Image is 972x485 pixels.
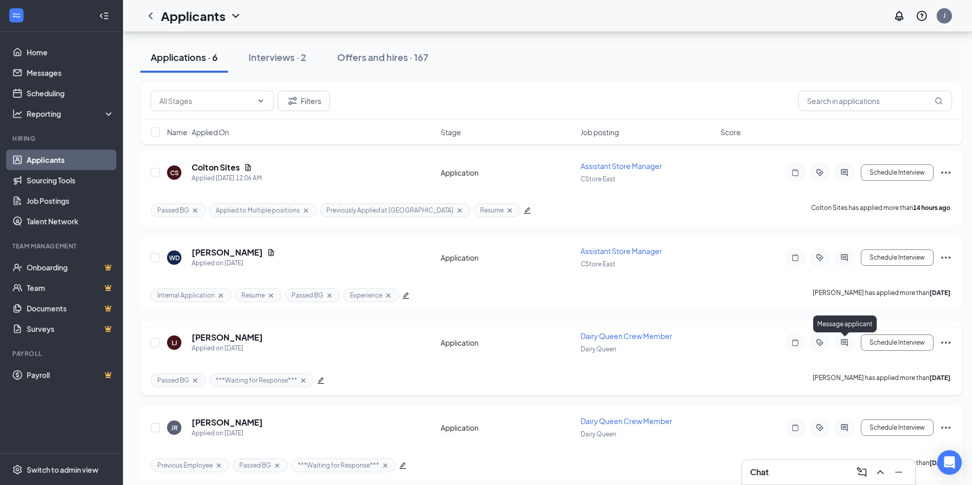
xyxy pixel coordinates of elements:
[192,428,263,438] div: Applied on [DATE]
[581,175,615,183] span: CStore East
[838,339,851,347] svg: ActiveChat
[191,376,199,385] svg: Cross
[861,249,934,266] button: Schedule Interview
[169,254,180,262] div: WD
[581,416,672,426] span: Dairy Queen Crew Member
[861,419,934,436] button: Schedule Interview
[171,424,178,432] div: JR
[302,206,310,215] svg: Cross
[230,10,242,22] svg: ChevronDown
[239,461,271,470] span: Passed BG
[581,161,662,171] span: Assistant Store Manager
[27,465,98,475] div: Switch to admin view
[27,278,114,298] a: TeamCrown
[192,247,263,258] h5: [PERSON_NAME]
[241,291,265,300] span: Resume
[244,163,252,172] svg: Document
[480,206,504,215] span: Resume
[929,374,950,382] b: [DATE]
[191,206,199,215] svg: Cross
[581,430,616,438] span: Dairy Queen
[854,464,870,480] button: ComposeMessage
[12,349,112,358] div: Payroll
[813,458,952,472] p: [PERSON_NAME] has applied more than .
[929,289,950,297] b: [DATE]
[267,291,275,300] svg: Cross
[838,168,851,177] svg: ActiveChat
[27,170,114,191] a: Sourcing Tools
[12,242,112,250] div: Team Management
[337,51,428,64] div: Offers and hires · 167
[861,334,934,351] button: Schedule Interview
[874,466,886,478] svg: ChevronUp
[581,246,662,256] span: Assistant Store Manager
[317,377,324,384] span: edit
[943,11,946,20] div: J
[814,339,826,347] svg: ActiveTag
[720,127,741,137] span: Score
[929,459,950,467] b: [DATE]
[144,10,157,22] a: ChevronLeft
[506,206,514,215] svg: Cross
[27,298,114,319] a: DocumentsCrown
[159,95,253,107] input: All Stages
[893,466,905,478] svg: Minimize
[940,166,952,179] svg: Ellipses
[27,319,114,339] a: SurveysCrown
[402,292,409,299] span: edit
[216,206,300,215] span: Applied to Multiple positions
[215,461,223,470] svg: Cross
[789,424,801,432] svg: Note
[12,134,112,143] div: Hiring
[381,461,389,470] svg: Cross
[814,254,826,262] svg: ActiveTag
[157,206,189,215] span: Passed BG
[813,315,877,332] div: Message applicant
[940,421,952,434] svg: Ellipses
[27,42,114,62] a: Home
[814,168,826,177] svg: ActiveTag
[935,97,943,105] svg: MagnifyingGlass
[838,424,851,432] svg: ActiveChat
[267,248,275,257] svg: Document
[325,291,334,300] svg: Cross
[350,291,382,300] span: Experience
[257,97,265,105] svg: ChevronDown
[217,291,225,300] svg: Cross
[789,254,801,262] svg: Note
[192,417,263,428] h5: [PERSON_NAME]
[581,331,672,341] span: Dairy Queen Crew Member
[27,62,114,83] a: Messages
[861,164,934,181] button: Schedule Interview
[891,464,907,480] button: Minimize
[299,376,307,385] svg: Cross
[813,373,952,387] p: [PERSON_NAME] has applied more than .
[27,150,114,170] a: Applicants
[27,257,114,278] a: OnboardingCrown
[170,168,179,177] div: CS
[524,207,531,214] span: edit
[581,260,615,268] span: CStore East
[192,258,275,268] div: Applied on [DATE]
[814,424,826,432] svg: ActiveTag
[581,345,616,353] span: Dairy Queen
[27,365,114,385] a: PayrollCrown
[192,173,262,183] div: Applied [DATE] 12:06 AM
[441,423,574,433] div: Application
[441,127,461,137] span: Stage
[856,466,868,478] svg: ComposeMessage
[151,51,218,64] div: Applications · 6
[811,203,952,217] p: Colton Sites has applied more than .
[12,109,23,119] svg: Analysis
[157,376,189,385] span: Passed BG
[326,206,453,215] span: Previously Applied at [GEOGRAPHIC_DATA]
[384,291,392,300] svg: Cross
[161,7,225,25] h1: Applicants
[456,206,464,215] svg: Cross
[172,339,177,347] div: LJ
[893,10,905,22] svg: Notifications
[249,51,306,64] div: Interviews · 2
[292,291,323,300] span: Passed BG
[167,127,229,137] span: Name · Applied On
[581,127,619,137] span: Job posting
